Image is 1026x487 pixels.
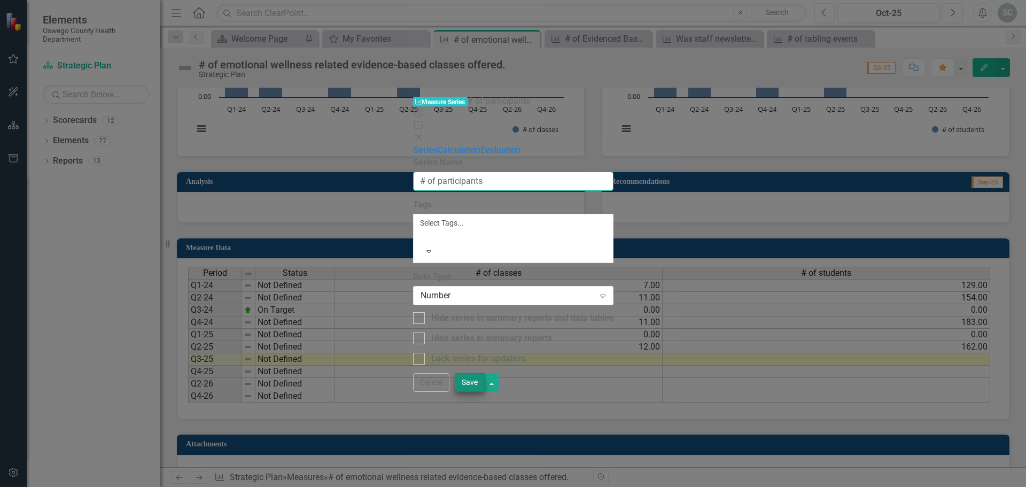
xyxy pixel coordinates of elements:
label: Tags [413,199,613,211]
div: Lock series for updaters [431,353,525,365]
a: Calculation [438,145,480,155]
label: Series Name [413,157,613,169]
input: Series Name [413,172,613,191]
div: Hide series in summary reports and data tables [431,312,613,324]
a: Series [413,145,438,155]
button: Cancel [413,373,449,392]
span: # of participants [468,96,530,106]
span: Measure Series [413,97,468,107]
button: Save [455,373,485,392]
label: Data Type [413,271,613,283]
a: Evaluation [480,145,520,155]
div: Select Tags... [420,218,607,228]
div: Hide series in summary reports [431,333,552,345]
div: Number [421,290,595,302]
